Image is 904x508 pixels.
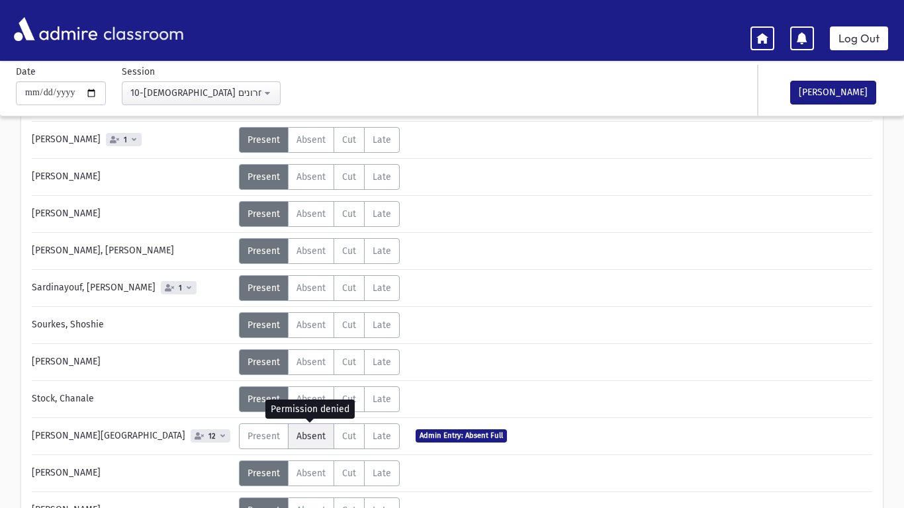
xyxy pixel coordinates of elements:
div: [PERSON_NAME][GEOGRAPHIC_DATA] [25,423,239,449]
div: AttTypes [239,423,400,449]
span: classroom [101,12,184,47]
span: Late [373,245,391,257]
span: Absent [296,282,326,294]
div: Sardinayouf, [PERSON_NAME] [25,275,239,301]
label: Session [122,65,155,79]
div: AttTypes [239,349,400,375]
span: Late [373,282,391,294]
a: Log Out [830,26,888,50]
label: Date [16,65,36,79]
span: Absent [296,394,326,405]
span: Cut [342,245,356,257]
span: Cut [342,208,356,220]
span: Late [373,431,391,442]
div: [PERSON_NAME] [25,349,239,375]
div: AttTypes [239,460,400,486]
span: 1 [176,284,185,292]
div: AttTypes [239,201,400,227]
div: 10-[DEMOGRAPHIC_DATA] אחרונים: [DEMOGRAPHIC_DATA](11:45AM-12:28PM) [130,86,261,100]
div: [PERSON_NAME] [25,201,239,227]
span: Present [248,171,280,183]
span: Absent [296,171,326,183]
span: Present [248,319,280,331]
div: [PERSON_NAME] [25,460,239,486]
span: 12 [206,432,218,441]
span: Cut [342,431,356,442]
span: Admin Entry: Absent Full [416,429,507,442]
div: Stock, Chanale [25,386,239,412]
span: Cut [342,319,356,331]
span: Present [248,468,280,479]
div: Sourkes, Shoshie [25,312,239,338]
span: Late [373,208,391,220]
span: Present [248,245,280,257]
div: AttTypes [239,164,400,190]
span: Absent [296,357,326,368]
button: 10-H-נביאים אחרונים: ישעיה(11:45AM-12:28PM) [122,81,281,105]
span: Late [373,319,391,331]
div: [PERSON_NAME] [25,164,239,190]
span: Cut [342,357,356,368]
span: Present [248,282,280,294]
span: Absent [296,208,326,220]
div: [PERSON_NAME], [PERSON_NAME] [25,238,239,264]
span: Absent [296,468,326,479]
span: Present [248,208,280,220]
span: Late [373,171,391,183]
span: Late [373,394,391,405]
div: AttTypes [239,127,400,153]
span: Cut [342,394,356,405]
img: AdmirePro [11,14,101,44]
span: 1 [121,136,130,144]
div: AttTypes [239,275,400,301]
div: AttTypes [239,386,400,412]
span: Present [248,394,280,405]
span: Present [248,431,280,442]
span: Cut [342,171,356,183]
span: Cut [342,468,356,479]
span: Absent [296,245,326,257]
span: Late [373,357,391,368]
span: Present [248,134,280,146]
div: AttTypes [239,238,400,264]
span: Cut [342,282,356,294]
span: Absent [296,134,326,146]
div: Permission denied [265,400,355,419]
div: [PERSON_NAME] [25,127,239,153]
span: Cut [342,134,356,146]
span: Late [373,134,391,146]
button: [PERSON_NAME] [790,81,876,105]
span: Present [248,357,280,368]
span: Absent [296,319,326,331]
span: Absent [296,431,326,442]
div: AttTypes [239,312,400,338]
